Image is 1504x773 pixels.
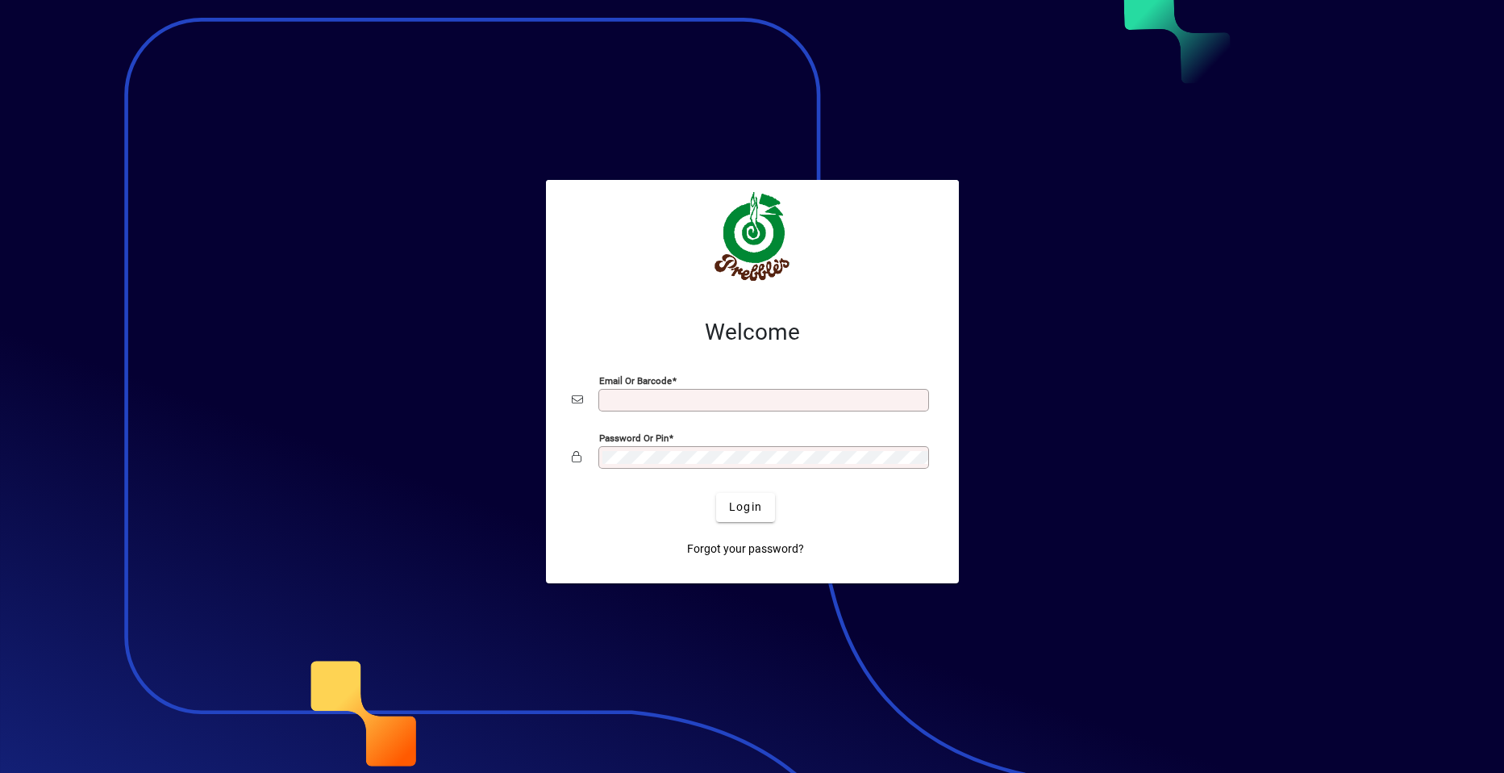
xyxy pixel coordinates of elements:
[681,535,810,564] a: Forgot your password?
[599,374,672,386] mat-label: Email or Barcode
[687,541,804,558] span: Forgot your password?
[572,319,933,346] h2: Welcome
[716,493,775,522] button: Login
[729,499,762,516] span: Login
[599,432,669,443] mat-label: Password or Pin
